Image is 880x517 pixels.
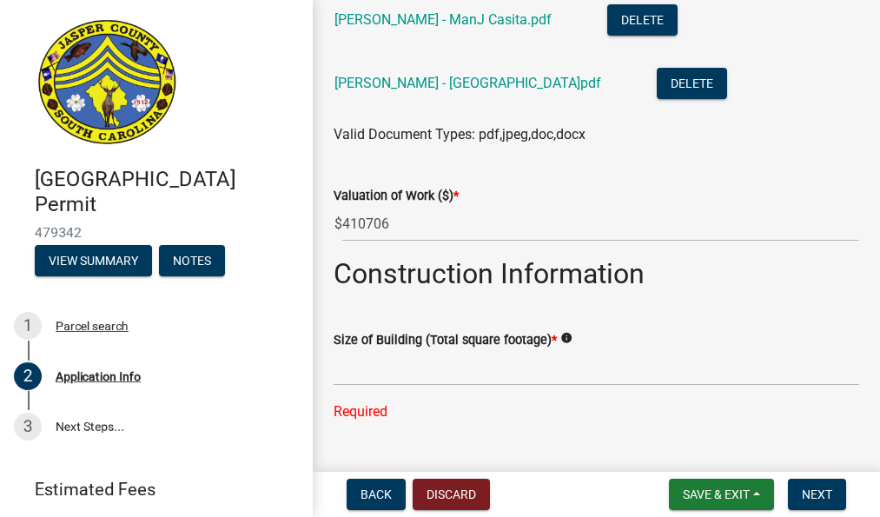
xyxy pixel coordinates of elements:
[56,320,129,332] div: Parcel search
[14,312,42,340] div: 1
[159,245,225,276] button: Notes
[14,413,42,441] div: 3
[334,190,459,202] label: Valuation of Work ($)
[334,11,552,28] a: [PERSON_NAME] - ManJ Casita.pdf
[334,126,586,143] span: Valid Document Types: pdf,jpeg,doc,docx
[560,332,572,344] i: info
[334,75,601,91] a: [PERSON_NAME] - [GEOGRAPHIC_DATA]pdf
[657,68,727,99] button: Delete
[607,4,678,36] button: Delete
[14,472,285,507] a: Estimated Fees
[334,257,859,290] h2: Construction Information
[788,479,846,510] button: Next
[347,479,406,510] button: Back
[334,206,343,242] span: $
[683,487,750,501] span: Save & Exit
[35,224,278,241] span: 479342
[35,245,152,276] button: View Summary
[56,370,141,382] div: Application Info
[35,167,299,217] h4: [GEOGRAPHIC_DATA] Permit
[35,255,152,268] wm-modal-confirm: Summary
[334,335,557,347] label: Size of Building (Total square footage)
[802,487,832,501] span: Next
[334,401,859,422] div: Required
[35,18,180,149] img: Jasper County, South Carolina
[14,362,42,390] div: 2
[657,76,727,93] wm-modal-confirm: Delete Document
[413,479,490,510] button: Discard
[361,487,392,501] span: Back
[669,479,774,510] button: Save & Exit
[607,13,678,30] wm-modal-confirm: Delete Document
[159,255,225,268] wm-modal-confirm: Notes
